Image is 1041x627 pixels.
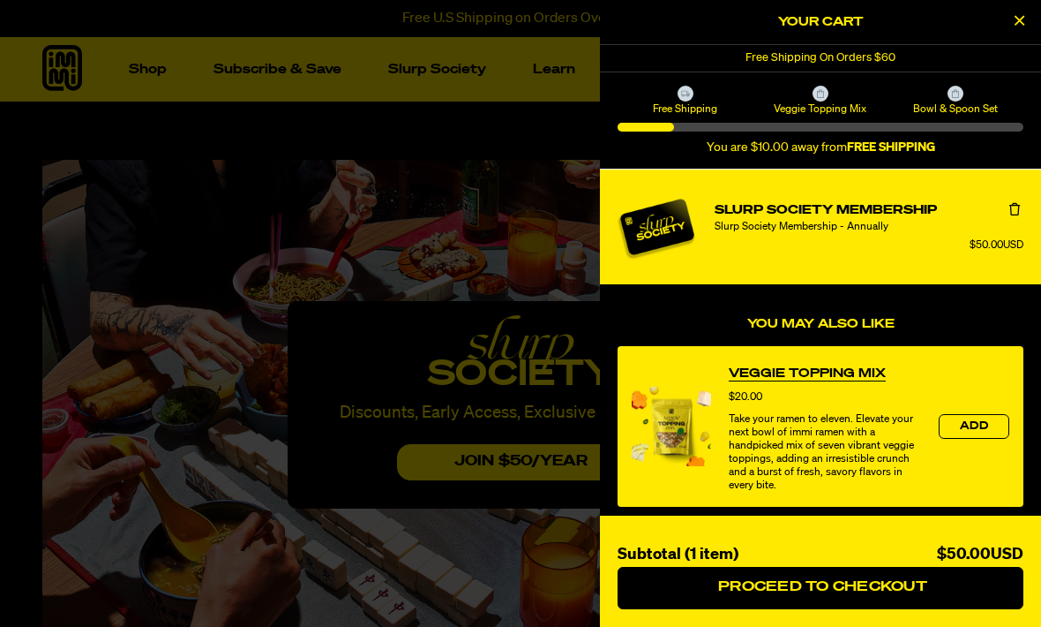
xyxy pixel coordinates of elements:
b: FREE SHIPPING [847,141,935,154]
span: Veggie Topping Mix [755,102,885,116]
button: Close Cart [1006,9,1032,35]
h2: Your Cart [618,9,1023,35]
button: Add the product, Veggie Topping Mix to Cart [939,414,1009,439]
span: $50.00USD [970,240,1023,251]
div: Take your ramen to eleven. Elevate your next bowl of immi ramen with a handpicked mix of seven vi... [729,413,921,493]
button: Proceed to Checkout [618,567,1023,609]
img: View Veggie Topping Mix [632,387,711,466]
a: View details for Slurp Society Membership [618,187,697,267]
span: Add [960,421,988,432]
span: Proceed to Checkout [714,580,927,594]
span: Free Shipping [620,102,750,116]
div: product [618,346,1023,507]
div: You are $10.00 away from [618,140,1023,155]
a: Slurp Society Membership [715,201,1023,220]
a: View Veggie Topping Mix [729,365,886,382]
h4: You may also like [618,317,1023,332]
span: Bowl & Spoon Set [891,102,1021,116]
li: product [618,170,1023,284]
span: Subtotal (1 item) [618,547,738,563]
div: Slurp Society Membership - Annually [715,220,1023,234]
button: Remove Slurp Society Membership [1006,201,1023,219]
span: $20.00 [729,392,762,403]
img: Membership image [618,187,697,267]
div: $50.00USD [937,542,1023,568]
div: 1 of 1 [600,45,1041,72]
